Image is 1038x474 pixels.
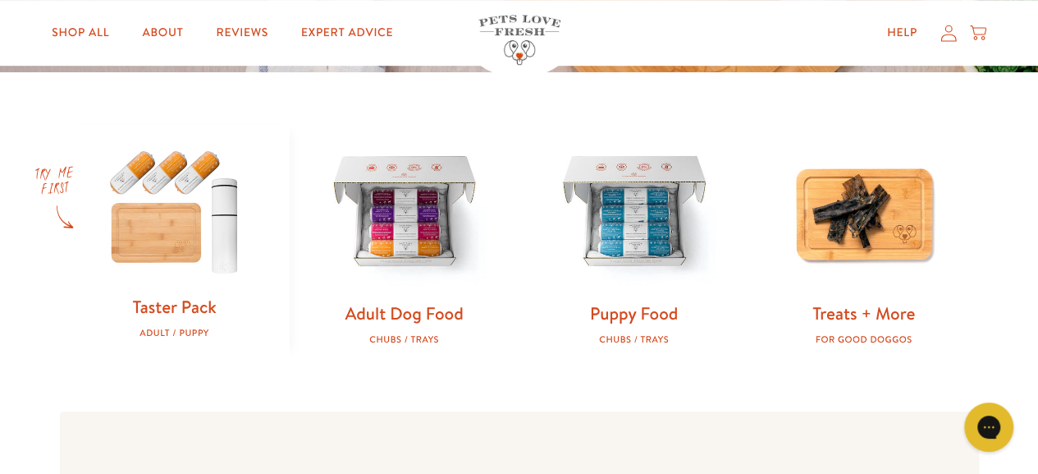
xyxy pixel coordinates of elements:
[316,334,493,345] div: Chubs / Trays
[812,301,915,325] a: Treats + More
[203,16,281,49] a: Reviews
[86,328,263,338] div: Adult / Puppy
[39,16,122,49] a: Shop All
[590,301,678,325] a: Puppy Food
[546,334,723,345] div: Chubs / Trays
[478,15,560,65] img: Pets Love Fresh
[775,334,953,345] div: For good doggos
[132,295,216,319] a: Taster Pack
[956,397,1022,458] iframe: Gorgias live chat messenger
[874,16,931,49] a: Help
[129,16,196,49] a: About
[345,301,463,325] a: Adult Dog Food
[288,16,406,49] a: Expert Advice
